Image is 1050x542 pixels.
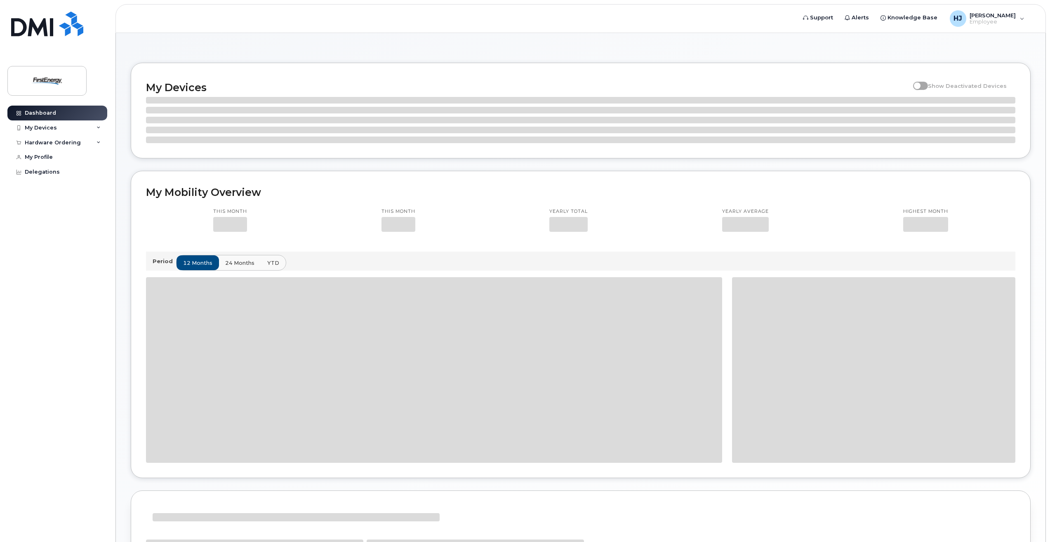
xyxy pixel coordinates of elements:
[267,259,279,267] span: YTD
[153,257,176,265] p: Period
[146,81,909,94] h2: My Devices
[928,82,1007,89] span: Show Deactivated Devices
[913,78,920,85] input: Show Deactivated Devices
[213,208,247,215] p: This month
[722,208,769,215] p: Yearly average
[549,208,588,215] p: Yearly total
[903,208,948,215] p: Highest month
[225,259,254,267] span: 24 months
[146,186,1015,198] h2: My Mobility Overview
[381,208,415,215] p: This month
